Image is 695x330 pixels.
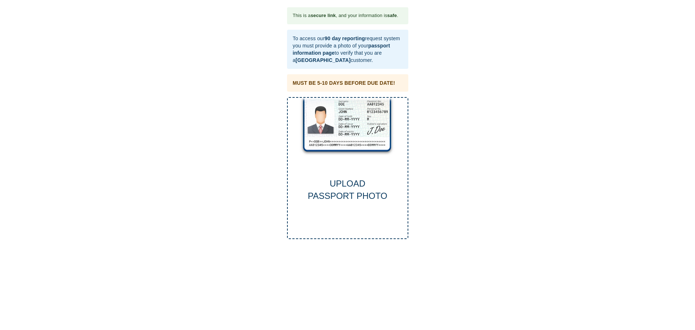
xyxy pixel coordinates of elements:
div: To access our request system you must provide a photo of your to verify that you are a customer. [293,32,403,67]
b: passport information page [293,43,390,56]
div: This is a , and your information is . [293,9,399,22]
b: secure link [311,13,336,18]
div: UPLOAD PASSPORT PHOTO [288,177,408,202]
div: MUST BE 5-10 DAYS BEFORE DUE DATE! [293,79,395,87]
b: safe [387,13,397,18]
b: 90 day reporting [325,35,365,41]
b: [GEOGRAPHIC_DATA] [295,57,350,63]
